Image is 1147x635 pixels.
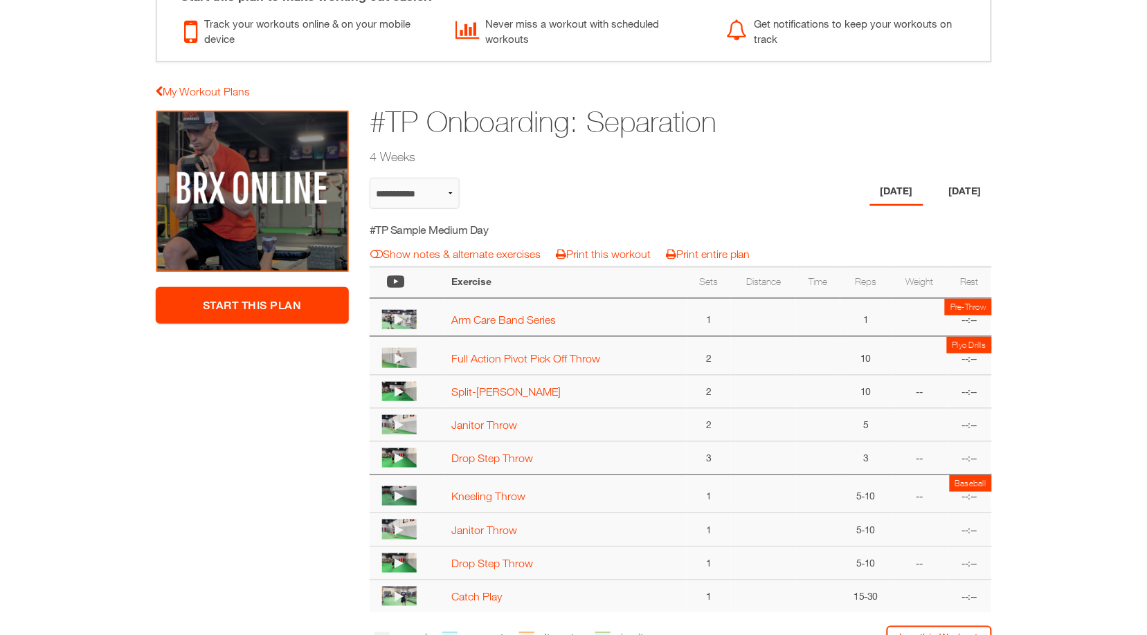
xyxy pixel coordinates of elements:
img: thumbnail.png [382,486,417,506]
td: -- [892,475,948,513]
a: Catch Play [451,590,502,602]
td: --:-- [948,475,992,513]
a: Print entire plan [666,248,750,260]
a: Full Action Pivot Pick Off Throw [451,352,600,365]
td: 2 [687,408,731,441]
img: thumbnail.png [382,348,417,367]
td: 10 [840,375,892,408]
td: --:-- [948,513,992,546]
img: thumbnail.png [382,382,417,401]
td: 5-10 [840,475,892,513]
a: Drop Step Throw [451,452,533,464]
a: Kneeling Throw [451,490,525,502]
a: Janitor Throw [451,524,517,536]
li: Day 2 [939,178,992,206]
td: --:-- [948,298,992,337]
td: --:-- [948,580,992,612]
td: 5 [840,408,892,441]
a: Janitor Throw [451,418,517,431]
td: -- [892,441,948,475]
a: Drop Step Throw [451,557,533,569]
td: --:-- [948,375,992,408]
td: -- [892,546,948,580]
th: Distance [731,267,797,298]
td: 1 [687,513,731,546]
div: Track your workouts online & on your mobile device [185,12,435,47]
td: Pre-Throw [945,299,991,315]
div: Never miss a workout with scheduled workouts [455,12,705,47]
td: 2 [687,336,731,375]
h1: #TP Onboarding: Separation [370,102,885,142]
td: 5-10 [840,513,892,546]
th: Sets [687,267,731,298]
img: thumbnail.png [382,587,417,606]
a: My Workout Plans [156,85,251,98]
th: Exercise [444,267,687,298]
td: --:-- [948,441,992,475]
a: Print this workout [556,248,651,260]
td: Baseball [950,475,992,492]
img: thumbnail.png [382,415,417,434]
td: 15-30 [840,580,892,612]
td: --:-- [948,336,992,375]
a: Show notes & alternate exercises [370,248,541,260]
td: 2 [687,375,731,408]
td: 1 [687,546,731,580]
td: -- [892,375,948,408]
img: thumbnail.png [382,519,417,539]
td: 3 [840,441,892,475]
td: 1 [687,298,731,337]
img: thumbnail.png [382,553,417,573]
h2: 4 Weeks [370,148,885,165]
td: 1 [840,298,892,337]
h5: #TP Sample Medium Day [370,222,617,237]
a: Start This Plan [156,287,350,324]
li: Day 1 [870,178,923,206]
th: Time [796,267,840,298]
img: thumbnail.png [382,310,417,329]
td: 5-10 [840,546,892,580]
img: #TP Onboarding: Separation [156,110,350,273]
td: --:-- [948,546,992,580]
a: Split-[PERSON_NAME] [451,385,561,398]
td: 10 [840,336,892,375]
td: 1 [687,580,731,612]
td: 3 [687,441,731,475]
th: Weight [892,267,948,298]
td: Plyo Drills [947,337,992,353]
img: thumbnail.png [382,448,417,468]
div: Get notifications to keep your workouts on track [726,12,976,47]
a: Arm Care Band Series [451,313,556,326]
th: Reps [840,267,892,298]
td: --:-- [948,408,992,441]
td: 1 [687,475,731,513]
th: Rest [948,267,992,298]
